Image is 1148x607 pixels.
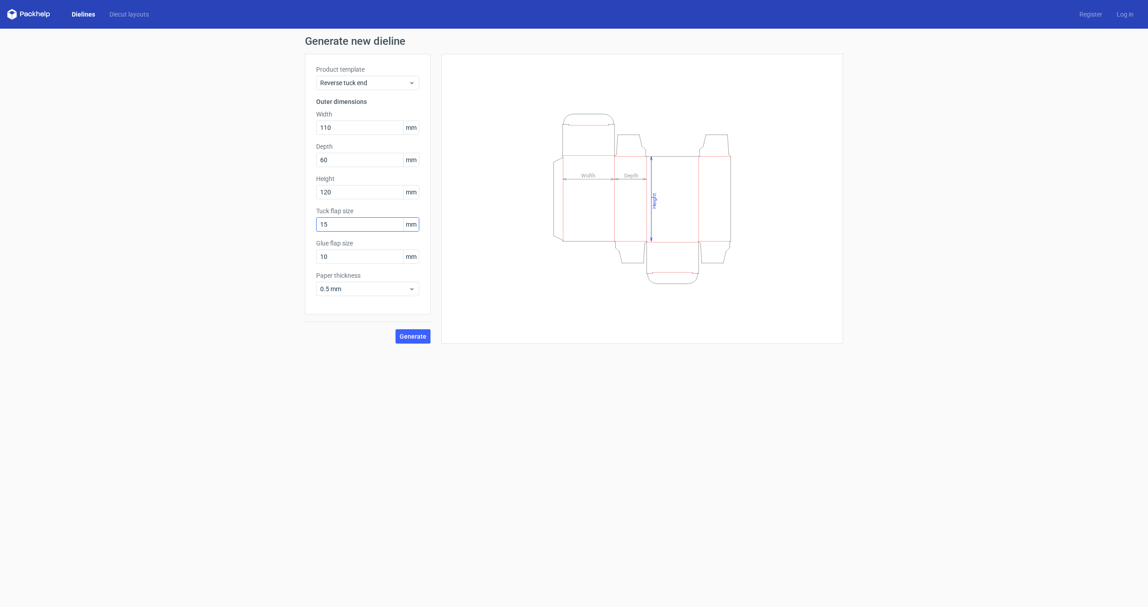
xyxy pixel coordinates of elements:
[396,329,430,344] button: Generate
[403,250,419,263] span: mm
[316,65,419,74] label: Product template
[624,172,639,178] tspan: Depth
[403,218,419,231] span: mm
[316,142,419,151] label: Depth
[403,185,419,199] span: mm
[316,110,419,119] label: Width
[1072,10,1109,19] a: Register
[316,271,419,280] label: Paper thickness
[403,121,419,134] span: mm
[581,172,596,178] tspan: Width
[305,36,843,47] h1: Generate new dieline
[316,207,419,215] label: Tuck flap size
[316,239,419,248] label: Glue flap size
[1109,10,1141,19] a: Log in
[403,153,419,167] span: mm
[320,284,409,293] span: 0.5 mm
[65,10,102,19] a: Dielines
[316,174,419,183] label: Height
[320,78,409,87] span: Reverse tuck end
[102,10,156,19] a: Diecut layouts
[316,97,419,106] h3: Outer dimensions
[651,193,657,208] tspan: Height
[400,333,426,340] span: Generate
